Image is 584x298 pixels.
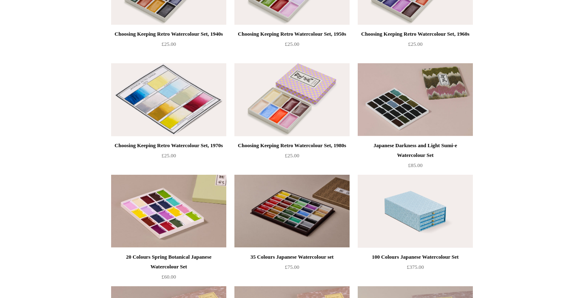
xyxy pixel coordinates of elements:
a: 100 Colours Japanese Watercolour Set £375.00 [358,252,473,285]
div: Choosing Keeping Retro Watercolour Set, 1960s [360,29,471,39]
div: Japanese Darkness and Light Sumi-e Watercolour Set [360,141,471,160]
a: 20 Colours Spring Botanical Japanese Watercolour Set £60.00 [111,252,226,285]
img: 35 Colours Japanese Watercolour set [234,175,350,248]
span: £60.00 [161,274,176,280]
a: 20 Colours Spring Botanical Japanese Watercolour Set 20 Colours Spring Botanical Japanese Waterco... [111,175,226,248]
a: Choosing Keeping Retro Watercolour Set, 1980s Choosing Keeping Retro Watercolour Set, 1980s [234,63,350,136]
a: 35 Colours Japanese Watercolour set £75.00 [234,252,350,285]
div: 35 Colours Japanese Watercolour set [236,252,348,262]
div: Choosing Keeping Retro Watercolour Set, 1940s [113,29,224,39]
img: Choosing Keeping Retro Watercolour Set, 1970s [111,63,226,136]
div: 20 Colours Spring Botanical Japanese Watercolour Set [113,252,224,272]
span: £25.00 [161,152,176,159]
span: £25.00 [285,152,299,159]
img: Japanese Darkness and Light Sumi-e Watercolour Set [358,63,473,136]
a: Choosing Keeping Retro Watercolour Set, 1960s £25.00 [358,29,473,62]
a: Japanese Darkness and Light Sumi-e Watercolour Set Japanese Darkness and Light Sumi-e Watercolour... [358,63,473,136]
span: £25.00 [285,41,299,47]
a: Choosing Keeping Retro Watercolour Set, 1970s £25.00 [111,141,226,174]
img: Choosing Keeping Retro Watercolour Set, 1980s [234,63,350,136]
div: Choosing Keeping Retro Watercolour Set, 1950s [236,29,348,39]
img: 100 Colours Japanese Watercolour Set [358,175,473,248]
span: £25.00 [161,41,176,47]
span: £25.00 [408,41,423,47]
a: Choosing Keeping Retro Watercolour Set, 1970s Choosing Keeping Retro Watercolour Set, 1970s [111,63,226,136]
a: 100 Colours Japanese Watercolour Set 100 Colours Japanese Watercolour Set [358,175,473,248]
img: 20 Colours Spring Botanical Japanese Watercolour Set [111,175,226,248]
span: £75.00 [285,264,299,270]
span: £85.00 [408,162,423,168]
a: Japanese Darkness and Light Sumi-e Watercolour Set £85.00 [358,141,473,174]
a: Choosing Keeping Retro Watercolour Set, 1940s £25.00 [111,29,226,62]
div: Choosing Keeping Retro Watercolour Set, 1970s [113,141,224,150]
a: Choosing Keeping Retro Watercolour Set, 1950s £25.00 [234,29,350,62]
a: 35 Colours Japanese Watercolour set 35 Colours Japanese Watercolour set [234,175,350,248]
div: 100 Colours Japanese Watercolour Set [360,252,471,262]
span: £375.00 [407,264,424,270]
a: Choosing Keeping Retro Watercolour Set, 1980s £25.00 [234,141,350,174]
div: Choosing Keeping Retro Watercolour Set, 1980s [236,141,348,150]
